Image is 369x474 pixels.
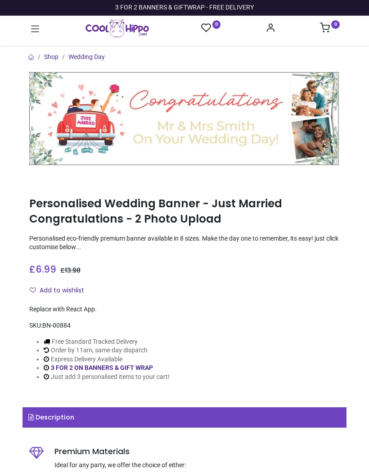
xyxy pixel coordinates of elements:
[44,346,170,355] li: Order by 11am, same day dispatch
[54,461,340,470] p: Ideal for any party, we offer the choice of either:
[29,234,340,252] p: Personalised eco-friendly premium banner available in 8 sizes. Make the day one to remember, its ...
[29,305,340,314] div: Replace with React App.
[30,287,36,293] i: Add to wishlist
[320,25,340,32] a: 0
[42,322,71,329] span: BN-00884
[44,53,58,60] a: Shop
[29,321,340,330] div: SKU:
[115,3,254,12] div: 3 FOR 2 BANNERS & GIFTWRAP - FREE DELIVERY
[29,283,92,298] button: Add to wishlistAdd to wishlist
[85,19,149,37] a: Logo of Cool Hippo
[36,263,56,276] span: 6.99
[22,407,346,428] a: Description
[68,53,105,60] a: Wedding Day
[60,266,81,275] span: £
[201,23,221,34] a: 0
[65,266,81,275] span: 13.98
[331,20,340,29] sup: 0
[29,196,340,227] h1: Personalised Wedding Banner - Just Married Congratulations - 2 Photo Upload
[44,373,170,382] li: Just add 3 personalised items to your cart!
[29,263,56,276] span: £
[44,355,170,364] li: Express Delivery Available
[51,364,153,371] a: 3 FOR 2 ON BANNERS & GIFT WRAP
[265,25,275,32] a: Account Info
[29,72,340,165] img: Personalised Wedding Banner - Just Married Congratulations - 2 Photo Upload
[44,337,170,346] li: Free Standard Tracked Delivery
[212,20,221,29] sup: 0
[54,446,340,457] h5: Premium Materials
[85,19,149,37] img: Cool Hippo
